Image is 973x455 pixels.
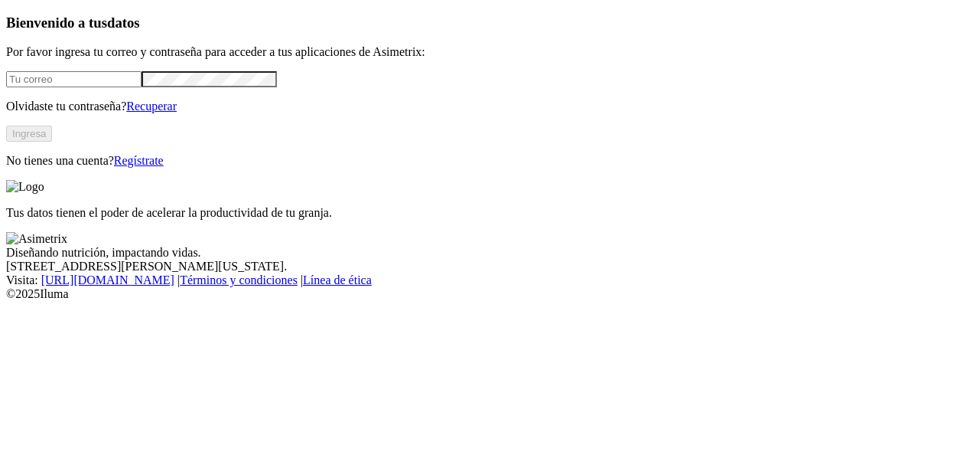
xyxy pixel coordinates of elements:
p: Tus datos tienen el poder de acelerar la productividad de tu granja. [6,206,967,220]
h3: Bienvenido a tus [6,15,967,31]
div: © 2025 Iluma [6,287,967,301]
div: [STREET_ADDRESS][PERSON_NAME][US_STATE]. [6,260,967,273]
a: Recuperar [126,100,177,113]
a: [URL][DOMAIN_NAME] [41,273,174,286]
p: No tienes una cuenta? [6,154,967,168]
img: Logo [6,180,44,194]
input: Tu correo [6,71,142,87]
p: Por favor ingresa tu correo y contraseña para acceder a tus aplicaciones de Asimetrix: [6,45,967,59]
p: Olvidaste tu contraseña? [6,100,967,113]
img: Asimetrix [6,232,67,246]
a: Regístrate [114,154,164,167]
div: Visita : | | [6,273,967,287]
a: Términos y condiciones [180,273,298,286]
button: Ingresa [6,126,52,142]
span: datos [107,15,140,31]
div: Diseñando nutrición, impactando vidas. [6,246,967,260]
a: Línea de ética [303,273,372,286]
